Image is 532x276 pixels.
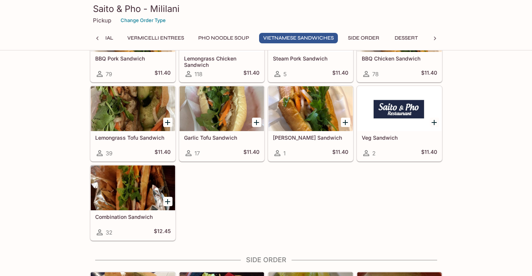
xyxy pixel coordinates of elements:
button: Vietnamese Sandwiches [259,33,338,43]
button: Add Combination Sandwich [163,197,172,206]
h5: Lemongrass Tofu Sandwich [95,134,171,141]
div: Pâté Sandwich [268,86,353,131]
div: Combination Sandwich [91,165,175,210]
h5: BBQ Chicken Sandwich [362,55,437,62]
h5: Lemongrass Chicken Sandwich [184,55,259,68]
button: Add Garlic Tofu Sandwich [252,118,261,127]
a: Lemongrass Tofu Sandwich39$11.40 [90,86,175,161]
h5: Steam Pork Sandwich [273,55,348,62]
p: Pickup [93,17,111,24]
a: Combination Sandwich32$12.45 [90,165,175,241]
h5: $11.40 [421,69,437,78]
h5: Combination Sandwich [95,214,171,220]
h5: [PERSON_NAME] Sandwich [273,134,348,141]
h5: $11.40 [243,149,259,158]
button: Vermicelli Entrees [123,33,188,43]
h5: $11.40 [332,149,348,158]
button: Add Lemongrass Tofu Sandwich [163,118,172,127]
div: BBQ Pork Sandwich [91,7,175,52]
div: Lemongrass Tofu Sandwich [91,86,175,131]
h5: $11.40 [421,149,437,158]
h5: $11.40 [155,149,171,158]
span: 78 [372,71,379,78]
a: Garlic Tofu Sandwich17$11.40 [179,86,264,161]
a: Veg Sandwich2$11.40 [357,86,442,161]
div: BBQ Chicken Sandwich [357,7,442,52]
div: Veg Sandwich [357,86,442,131]
span: 2 [372,150,376,157]
span: 39 [106,150,112,157]
button: Dessert [389,33,423,43]
button: Change Order Type [117,15,169,26]
div: Garlic Tofu Sandwich [180,86,264,131]
h5: Veg Sandwich [362,134,437,141]
div: Steam Pork Sandwich [268,7,353,52]
button: Add Pâté Sandwich [341,118,350,127]
span: 118 [195,71,202,78]
h5: $11.40 [243,69,259,78]
h5: $11.40 [332,69,348,78]
span: 17 [195,150,200,157]
h5: $11.40 [155,69,171,78]
h5: Garlic Tofu Sandwich [184,134,259,141]
span: 32 [106,229,112,236]
button: Add Veg Sandwich [430,118,439,127]
a: [PERSON_NAME] Sandwich1$11.40 [268,86,353,161]
h3: Saito & Pho - Mililani [93,3,439,15]
span: 1 [283,150,286,157]
h4: Side Order [90,256,442,264]
button: Side Order [344,33,383,43]
h5: BBQ Pork Sandwich [95,55,171,62]
span: 79 [106,71,112,78]
button: Pho Noodle Soup [194,33,253,43]
div: Lemongrass Chicken Sandwich [180,7,264,52]
span: 5 [283,71,287,78]
h5: $12.45 [154,228,171,237]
